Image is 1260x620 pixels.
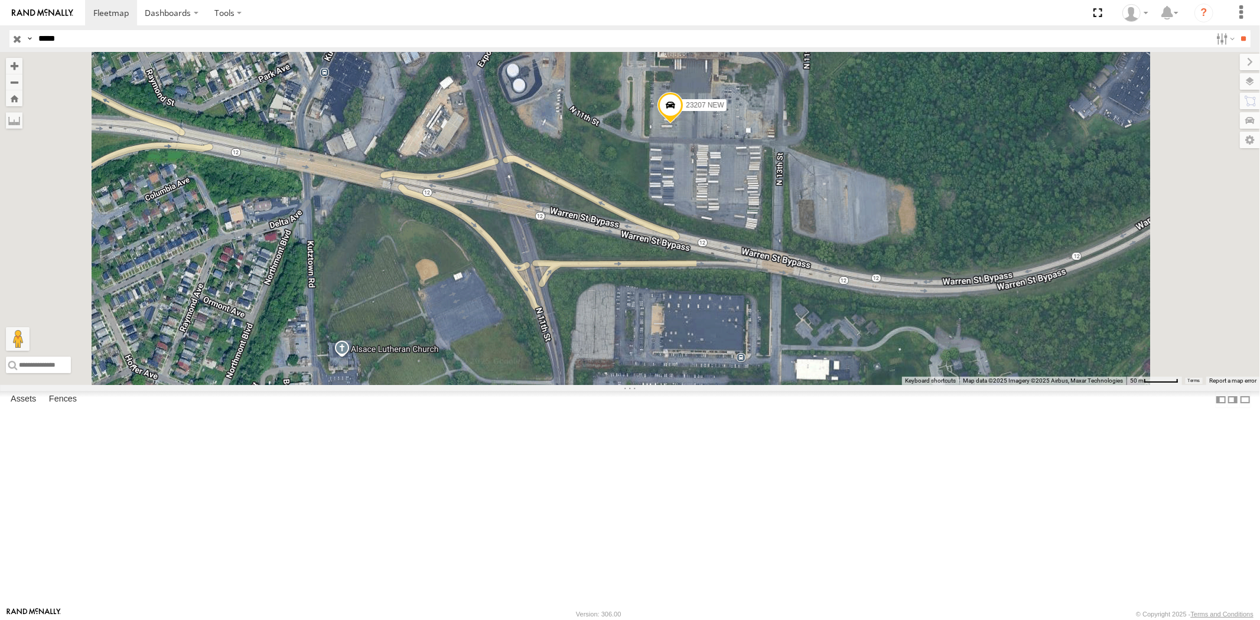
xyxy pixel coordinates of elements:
label: Search Query [25,30,34,47]
span: 23207 NEW [686,102,724,110]
label: Dock Summary Table to the Left [1215,391,1227,408]
a: Visit our Website [6,608,61,620]
span: 50 m [1130,377,1144,384]
a: Terms and Conditions [1191,611,1254,618]
i: ? [1194,4,1213,22]
div: Version: 306.00 [576,611,621,618]
img: rand-logo.svg [12,9,73,17]
span: Map data ©2025 Imagery ©2025 Airbus, Maxar Technologies [963,377,1123,384]
label: Fences [43,391,83,408]
button: Zoom Home [6,90,22,106]
a: Terms [1188,378,1200,383]
label: Hide Summary Table [1239,391,1251,408]
a: Report a map error [1209,377,1256,384]
label: Map Settings [1240,132,1260,148]
div: © Copyright 2025 - [1136,611,1254,618]
div: Sardor Khadjimedov [1118,4,1152,22]
button: Keyboard shortcuts [905,377,956,385]
label: Search Filter Options [1212,30,1237,47]
button: Zoom out [6,74,22,90]
label: Measure [6,112,22,129]
button: Map Scale: 50 m per 55 pixels [1126,377,1182,385]
label: Dock Summary Table to the Right [1227,391,1239,408]
label: Assets [5,391,42,408]
button: Zoom in [6,58,22,74]
button: Drag Pegman onto the map to open Street View [6,327,30,351]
